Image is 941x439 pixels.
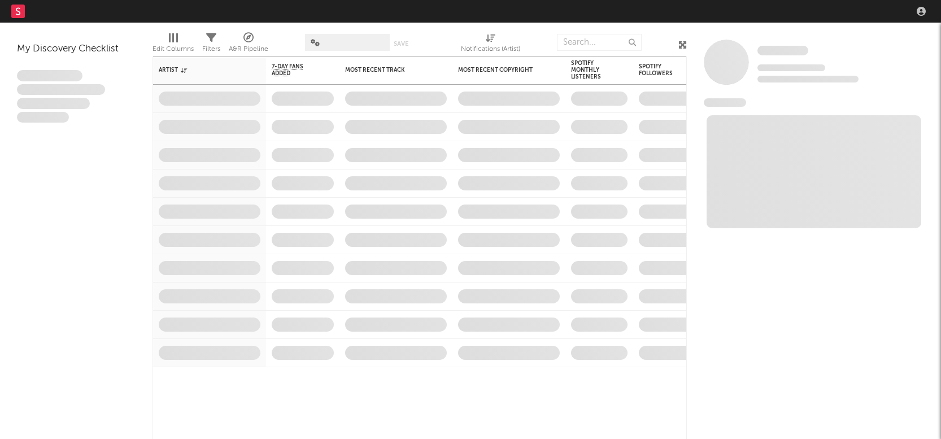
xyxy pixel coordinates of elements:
[153,28,194,61] div: Edit Columns
[229,28,268,61] div: A&R Pipeline
[17,112,69,123] span: Aliquam viverra
[461,28,520,61] div: Notifications (Artist)
[229,42,268,56] div: A&R Pipeline
[17,84,105,95] span: Integer aliquet in purus et
[461,42,520,56] div: Notifications (Artist)
[17,42,136,56] div: My Discovery Checklist
[17,98,90,109] span: Praesent ac interdum
[757,76,859,82] span: 0 fans last week
[345,67,430,73] div: Most Recent Track
[394,41,408,47] button: Save
[571,60,611,80] div: Spotify Monthly Listeners
[757,46,808,55] span: Some Artist
[757,64,825,71] span: Tracking Since: [DATE]
[202,42,220,56] div: Filters
[202,28,220,61] div: Filters
[757,45,808,56] a: Some Artist
[153,42,194,56] div: Edit Columns
[557,34,642,51] input: Search...
[159,67,243,73] div: Artist
[639,63,678,77] div: Spotify Followers
[17,70,82,81] span: Lorem ipsum dolor
[272,63,317,77] span: 7-Day Fans Added
[458,67,543,73] div: Most Recent Copyright
[704,98,746,107] span: News Feed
